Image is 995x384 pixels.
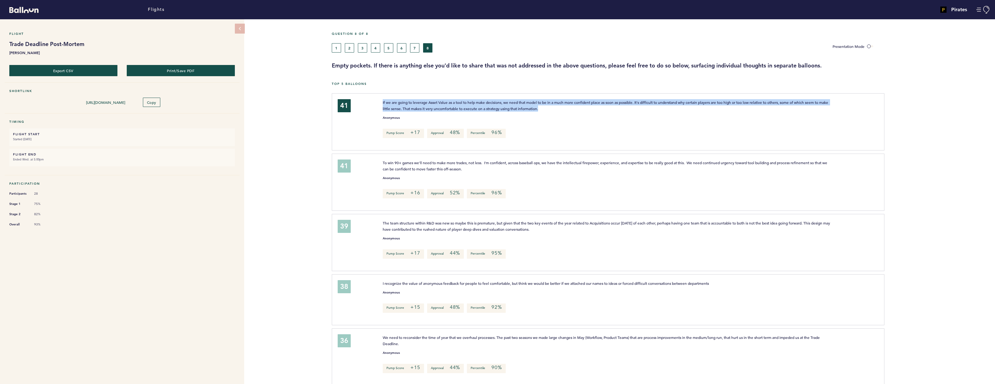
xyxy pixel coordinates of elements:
button: 5 [384,43,393,53]
small: Anonymous [383,351,400,354]
span: Copy [147,100,156,105]
p: Approval [427,129,464,138]
em: +15 [410,364,420,371]
em: 44% [450,364,460,371]
small: Anonymous [383,177,400,180]
span: To win 90+ games we'll need to make more trades, not less. I'm confident, across baseball ops, we... [383,160,828,171]
button: Manage Account [976,6,990,14]
span: 75% [34,202,53,206]
span: Stage 1 [9,201,28,207]
div: 41 [338,160,351,173]
span: If we are going to leverage Asset Value as a tool to help make decisions, we need that model to b... [383,100,829,111]
button: 4 [371,43,380,53]
p: Pump Score [383,303,424,313]
h4: Pirates [951,6,967,13]
p: Pump Score [383,364,424,373]
em: 48% [450,304,460,310]
h1: Trade Deadline Post-Mortem [9,40,235,48]
button: 3 [358,43,367,53]
em: 52% [450,190,460,196]
button: Export CSV [9,65,117,76]
h5: Flight [9,32,235,36]
em: +16 [410,190,420,196]
span: Participants [9,191,28,197]
em: 90% [491,364,502,371]
small: Anonymous [383,291,400,294]
span: Stage 2 [9,211,28,217]
div: 41 [338,99,351,112]
p: Percentile [467,189,505,198]
em: 44% [450,250,460,256]
a: Balloon [5,6,39,13]
div: 39 [338,220,351,233]
span: I recognize the value of anonymous feedback for people to feel comfortable, but think we would be... [383,281,709,286]
button: 2 [345,43,354,53]
button: 7 [410,43,419,53]
em: 96% [491,129,502,136]
small: Ended Wed. at 5:00pm [13,156,231,163]
span: Presentation Mode [833,44,865,49]
span: The team structure within R&D was new so maybe this is premature, but given that the two key even... [383,220,831,232]
span: 82% [34,212,53,216]
button: Print/Save PDF [127,65,235,76]
em: +15 [410,304,420,310]
button: 8 [423,43,432,53]
div: 36 [338,334,351,347]
h6: FLIGHT END [13,152,231,156]
h3: Empty pockets. If there is anything else you'd like to share that was not addressed in the above ... [332,62,990,69]
p: Approval [427,364,464,373]
p: Approval [427,303,464,313]
button: Copy [143,98,160,107]
h5: Top 5 Balloons [332,82,990,86]
em: +17 [410,129,420,136]
p: Percentile [467,249,505,259]
h5: Timing [9,120,235,124]
button: 1 [332,43,341,53]
em: 95% [491,250,502,256]
small: Anonymous [383,237,400,240]
h6: FLIGHT START [13,132,231,136]
b: [PERSON_NAME] [9,49,235,56]
h5: Shortlink [9,89,235,93]
span: 93% [34,222,53,227]
em: 92% [491,304,502,310]
em: 48% [450,129,460,136]
p: Approval [427,249,464,259]
p: Percentile [467,129,505,138]
p: Approval [427,189,464,198]
a: Flights [148,6,164,13]
small: Anonymous [383,116,400,119]
p: Pump Score [383,129,424,138]
p: Percentile [467,303,505,313]
em: 96% [491,190,502,196]
h5: Participation [9,182,235,186]
p: Pump Score [383,249,424,259]
span: Overall [9,221,28,228]
small: Started [DATE] [13,136,231,142]
div: 38 [338,280,351,293]
h5: Question 8 of 8 [332,32,990,36]
em: +17 [410,250,420,256]
p: Percentile [467,364,505,373]
span: We need to reconsider the time of year that we overhaul processes. The past two seasons we made l... [383,335,821,346]
span: 28 [34,192,53,196]
button: 6 [397,43,406,53]
p: Pump Score [383,189,424,198]
svg: Balloon [9,7,39,13]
